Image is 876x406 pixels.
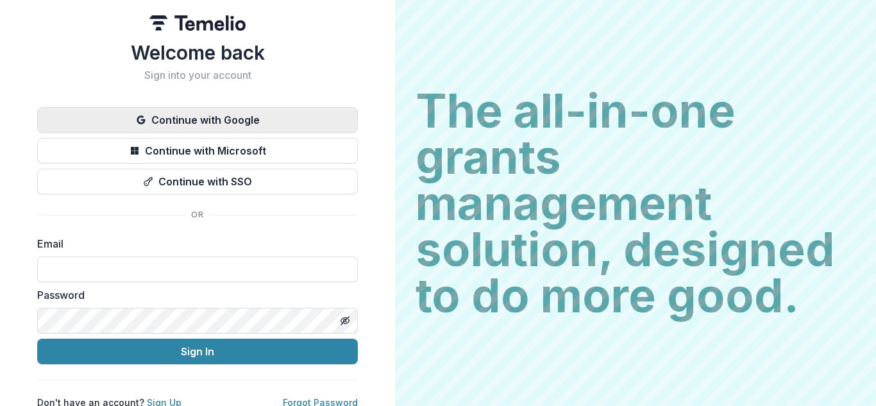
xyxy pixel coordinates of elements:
button: Continue with SSO [37,169,358,194]
h2: Sign into your account [37,69,358,81]
h1: Welcome back [37,41,358,64]
button: Sign In [37,339,358,364]
button: Continue with Microsoft [37,138,358,164]
label: Password [37,287,350,303]
label: Email [37,236,350,251]
img: Temelio [149,15,246,31]
button: Toggle password visibility [335,310,355,331]
button: Continue with Google [37,107,358,133]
